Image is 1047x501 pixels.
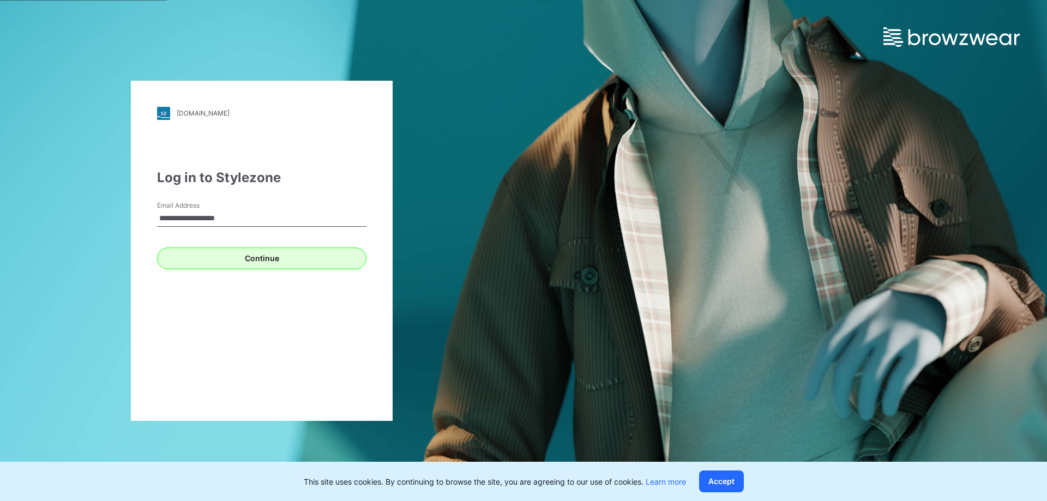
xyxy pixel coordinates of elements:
[646,477,686,486] a: Learn more
[157,201,233,210] label: Email Address
[699,470,744,492] button: Accept
[157,248,366,269] button: Continue
[157,168,366,188] div: Log in to Stylezone
[883,27,1020,47] img: browzwear-logo.e42bd6dac1945053ebaf764b6aa21510.svg
[177,109,230,117] div: [DOMAIN_NAME]
[157,107,366,120] a: [DOMAIN_NAME]
[157,107,170,120] img: stylezone-logo.562084cfcfab977791bfbf7441f1a819.svg
[304,476,686,487] p: This site uses cookies. By continuing to browse the site, you are agreeing to our use of cookies.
